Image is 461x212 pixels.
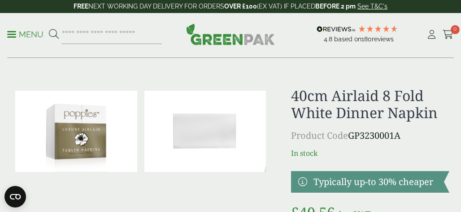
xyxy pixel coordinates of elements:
h1: 40cm Airlaid 8 Fold White Dinner Napkin [291,87,449,122]
p: GP3230001A [291,129,449,142]
span: 0 [451,25,460,34]
strong: FREE [74,3,88,10]
a: See T&C's [357,3,387,10]
img: REVIEWS.io [317,26,356,32]
div: 4.78 Stars [358,25,398,33]
i: Cart [443,30,454,39]
a: 0 [443,28,454,41]
span: 180 [361,35,372,43]
span: Product Code [291,129,348,141]
img: 4048WH 40cm 8 Fold Tablin White Pack [15,91,137,172]
button: Open CMP widget [4,186,26,208]
span: Based on [334,35,361,43]
strong: BEFORE 2 pm [315,3,356,10]
span: 4.8 [324,35,334,43]
img: GreenPak Supplies [186,23,275,45]
a: Menu [7,29,43,38]
p: Menu [7,29,43,40]
i: My Account [426,30,437,39]
p: In stock [291,148,449,159]
span: reviews [372,35,394,43]
img: 40cm White Airlaid 8 Fold Dinner Napkin Full Case 0 [144,91,266,172]
strong: OVER £100 [224,3,257,10]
